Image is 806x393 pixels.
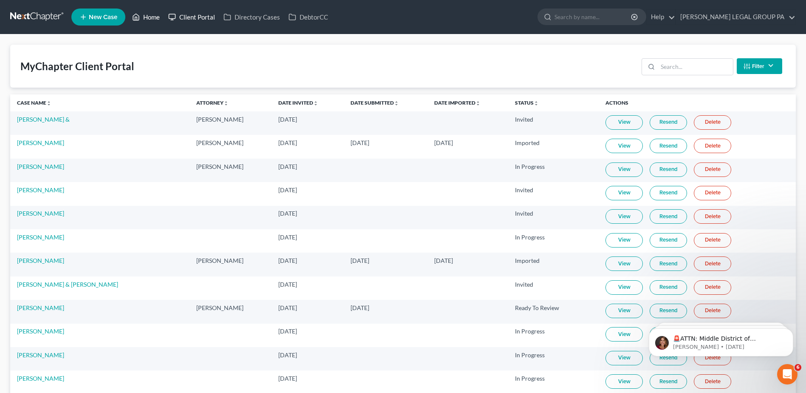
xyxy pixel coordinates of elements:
a: [PERSON_NAME] [17,351,64,359]
a: Resend [650,209,687,224]
a: [PERSON_NAME] [17,186,64,194]
span: [DATE] [278,375,297,382]
a: View [605,162,643,177]
a: View [605,233,643,248]
a: Resend [650,186,687,200]
span: [DATE] [278,210,297,217]
a: Date Importedunfold_more [434,100,481,106]
a: DebtorCC [284,9,332,25]
a: Resend [650,304,687,318]
span: [DATE] [278,234,297,241]
a: Resend [650,115,687,130]
span: [DATE] [278,281,297,288]
td: [PERSON_NAME] [189,253,271,276]
th: Actions [599,94,796,111]
td: In Progress [508,229,599,253]
i: unfold_more [223,101,229,106]
span: New Case [89,14,117,20]
i: unfold_more [46,101,51,106]
a: Date Invitedunfold_more [278,100,318,106]
span: [DATE] [278,139,297,146]
a: [PERSON_NAME] [17,375,64,382]
a: Resend [650,374,687,389]
td: [PERSON_NAME] [189,135,271,158]
iframe: Intercom notifications message [636,310,806,370]
a: View [605,351,643,365]
a: View [605,186,643,200]
a: [PERSON_NAME] [17,139,64,146]
a: Date Submittedunfold_more [351,100,399,106]
a: Delete [694,280,731,295]
i: unfold_more [534,101,539,106]
a: Resend [650,162,687,177]
a: Client Portal [164,9,219,25]
a: Delete [694,162,731,177]
input: Search... [658,59,733,75]
span: [DATE] [278,163,297,170]
span: [DATE] [351,304,369,311]
td: Ready To Review [508,300,599,323]
a: View [605,209,643,224]
a: [PERSON_NAME] [17,210,64,217]
td: Imported [508,135,599,158]
a: Delete [694,209,731,224]
a: Delete [694,374,731,389]
a: Delete [694,256,731,271]
a: Statusunfold_more [515,100,539,106]
a: Case Nameunfold_more [17,100,51,106]
span: [DATE] [278,257,297,264]
span: 6 [795,364,801,371]
a: View [605,256,643,271]
a: [PERSON_NAME] [17,163,64,170]
span: 🚨ATTN: Middle District of [US_STATE] The court has added a new Credit Counseling Field that we ne... [37,25,144,99]
a: Delete [694,139,731,153]
a: View [605,139,643,153]
p: Message from Katie, sent 5w ago [37,33,147,40]
span: [DATE] [434,257,453,264]
div: MyChapter Client Portal [20,60,134,73]
a: [PERSON_NAME] [17,327,64,335]
td: [PERSON_NAME] [189,300,271,323]
a: Attorneyunfold_more [196,100,229,106]
a: Resend [650,256,687,271]
span: [DATE] [278,186,297,194]
td: Invited [508,206,599,229]
a: Resend [650,233,687,248]
span: [DATE] [278,116,297,123]
a: [PERSON_NAME] LEGAL GROUP PA [676,9,795,25]
td: Imported [508,253,599,276]
i: unfold_more [394,101,399,106]
a: View [605,304,643,318]
input: Search by name... [554,9,632,25]
a: [PERSON_NAME] [17,304,64,311]
a: View [605,327,643,342]
iframe: Intercom live chat [777,364,798,384]
a: [PERSON_NAME] & [17,116,70,123]
td: In Progress [508,324,599,347]
a: Delete [694,233,731,248]
td: Invited [508,111,599,135]
a: Delete [694,115,731,130]
a: View [605,115,643,130]
a: Directory Cases [219,9,284,25]
a: [PERSON_NAME] & [PERSON_NAME] [17,281,118,288]
a: Home [128,9,164,25]
td: Invited [508,276,599,300]
a: [PERSON_NAME] [17,257,64,264]
td: Invited [508,182,599,205]
td: In Progress [508,159,599,182]
td: [PERSON_NAME] [189,111,271,135]
a: Delete [694,304,731,318]
i: unfold_more [475,101,481,106]
a: Resend [650,280,687,295]
i: unfold_more [313,101,318,106]
span: [DATE] [434,139,453,146]
span: [DATE] [351,139,369,146]
a: View [605,280,643,295]
td: In Progress [508,347,599,370]
a: [PERSON_NAME] [17,234,64,241]
a: View [605,374,643,389]
button: Filter [737,58,782,74]
span: [DATE] [278,304,297,311]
